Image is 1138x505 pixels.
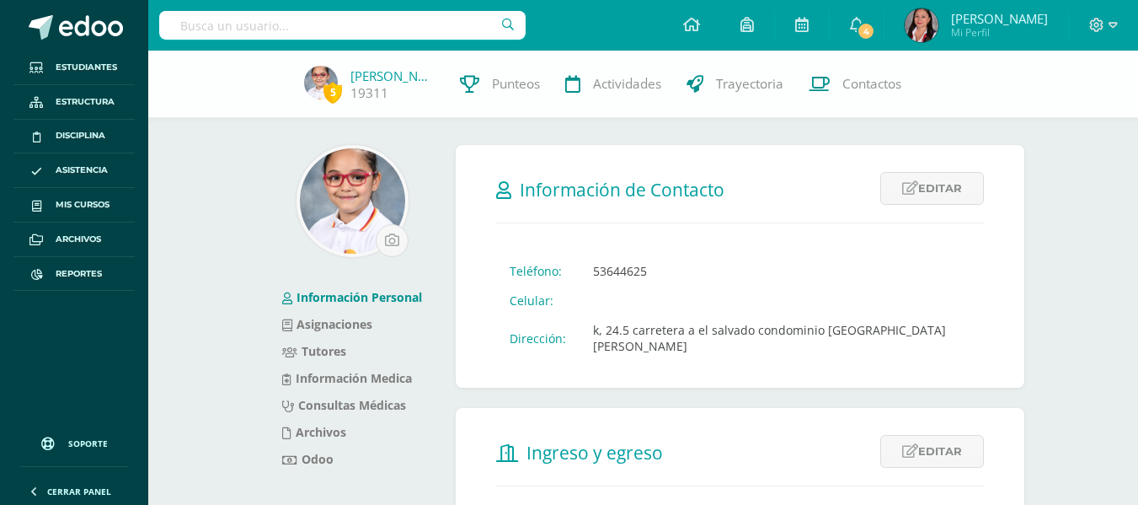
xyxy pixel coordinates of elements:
[880,435,984,468] a: Editar
[842,75,901,93] span: Contactos
[580,256,984,286] td: 53644625
[47,486,111,497] span: Cerrar panel
[492,75,540,93] span: Punteos
[13,153,135,188] a: Asistencia
[282,397,406,413] a: Consultas Médicas
[951,10,1048,27] span: [PERSON_NAME]
[951,25,1048,40] span: Mi Perfil
[526,441,663,465] span: Ingreso y egreso
[282,343,346,359] a: Tutores
[282,316,372,332] a: Asignaciones
[905,8,938,42] img: 316256233fc5d05bd520c6ab6e96bb4a.png
[350,84,388,102] a: 19311
[447,51,553,118] a: Punteos
[56,198,110,212] span: Mis cursos
[13,257,135,292] a: Reportes
[300,148,405,254] img: c6e17ad3481f2b2aa9571a69bcaecfdc.png
[282,424,346,440] a: Archivos
[56,164,108,177] span: Asistencia
[13,188,135,223] a: Mis cursos
[13,120,135,154] a: Disciplina
[282,451,334,467] a: Odoo
[496,286,580,315] td: Celular:
[880,172,984,205] a: Editar
[13,51,135,85] a: Estudiantes
[282,370,412,386] a: Información Medica
[13,85,135,120] a: Estructura
[716,75,783,93] span: Trayectoria
[56,267,102,281] span: Reportes
[857,22,875,40] span: 4
[553,51,674,118] a: Actividades
[56,95,115,109] span: Estructura
[350,67,435,84] a: [PERSON_NAME]
[56,61,117,74] span: Estudiantes
[282,289,422,305] a: Información Personal
[520,178,724,201] span: Información de Contacto
[56,129,105,142] span: Disciplina
[496,256,580,286] td: Teléfono:
[304,66,338,99] img: 0a3cfaa2e5dca523e04619ee67a4e4f7.png
[13,223,135,257] a: Archivos
[580,315,984,361] td: k, 24.5 carretera a el salvado condominio [GEOGRAPHIC_DATA][PERSON_NAME]
[20,421,128,462] a: Soporte
[159,11,526,40] input: Busca un usuario...
[796,51,914,118] a: Contactos
[496,315,580,361] td: Dirección:
[68,438,108,449] span: Soporte
[674,51,796,118] a: Trayectoria
[323,82,342,103] span: 5
[56,233,101,246] span: Archivos
[593,75,661,93] span: Actividades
